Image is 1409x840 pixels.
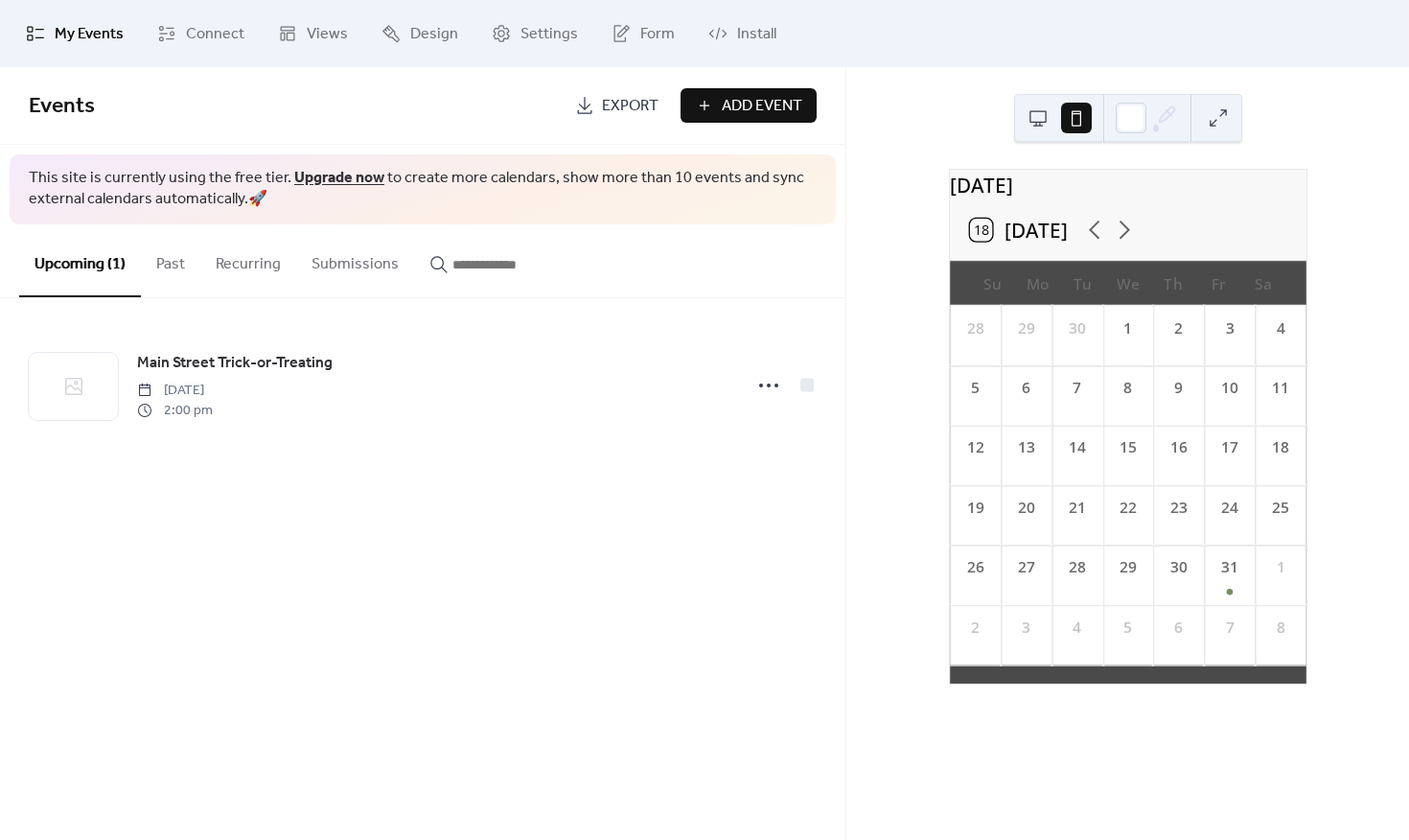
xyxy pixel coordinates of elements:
[1066,437,1088,459] div: 14
[1218,617,1240,639] div: 7
[1269,317,1291,339] div: 4
[141,224,200,295] button: Past
[960,213,1075,247] button: 18[DATE]
[1117,617,1139,639] div: 5
[1167,377,1190,399] div: 9
[307,23,348,46] span: Views
[963,556,985,578] div: 26
[520,23,578,46] span: Settings
[410,23,458,46] span: Design
[1066,556,1088,578] div: 28
[963,617,985,639] div: 2
[1195,261,1240,306] div: Fr
[1015,437,1037,459] div: 13
[1167,556,1190,578] div: 30
[1066,617,1088,639] div: 4
[294,163,384,193] a: Upgrade now
[1167,437,1190,459] div: 16
[1066,497,1088,519] div: 21
[1218,556,1240,578] div: 31
[137,381,213,401] span: [DATE]
[1015,556,1037,578] div: 27
[1269,556,1291,578] div: 1
[950,170,1306,199] div: [DATE]
[722,95,802,118] span: Add Event
[19,224,141,297] button: Upcoming (1)
[602,95,658,118] span: Export
[681,88,817,123] button: Add Event
[1015,377,1037,399] div: 6
[29,168,817,211] span: This site is currently using the free tier. to create more calendars, show more than 10 events an...
[1167,497,1190,519] div: 23
[1105,261,1150,306] div: We
[143,8,259,59] a: Connect
[137,401,213,421] span: 2:00 pm
[1167,317,1190,339] div: 2
[200,224,296,295] button: Recurring
[1269,377,1291,399] div: 11
[55,23,124,46] span: My Events
[1117,497,1139,519] div: 22
[367,8,473,59] a: Design
[1066,377,1088,399] div: 7
[1066,317,1088,339] div: 30
[1218,437,1240,459] div: 17
[29,85,95,128] span: Events
[1117,437,1139,459] div: 15
[1015,497,1037,519] div: 20
[1117,317,1139,339] div: 1
[1269,617,1291,639] div: 8
[1218,377,1240,399] div: 10
[963,437,985,459] div: 12
[694,8,791,59] a: Install
[296,224,414,295] button: Submissions
[963,497,985,519] div: 19
[1150,261,1195,306] div: Th
[561,88,673,123] a: Export
[186,23,244,46] span: Connect
[1015,261,1060,306] div: Mo
[969,261,1014,306] div: Su
[963,317,985,339] div: 28
[1218,497,1240,519] div: 24
[1240,261,1285,306] div: Sa
[1269,437,1291,459] div: 18
[1117,377,1139,399] div: 8
[1015,317,1037,339] div: 29
[1060,261,1105,306] div: Tu
[137,352,333,375] span: Main Street Trick-or-Treating
[1218,317,1240,339] div: 3
[640,23,675,46] span: Form
[477,8,592,59] a: Settings
[963,377,985,399] div: 5
[137,351,333,376] a: Main Street Trick-or-Treating
[737,23,776,46] span: Install
[264,8,362,59] a: Views
[597,8,689,59] a: Form
[1117,556,1139,578] div: 29
[12,8,138,59] a: My Events
[1269,497,1291,519] div: 25
[1167,617,1190,639] div: 6
[1015,617,1037,639] div: 3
